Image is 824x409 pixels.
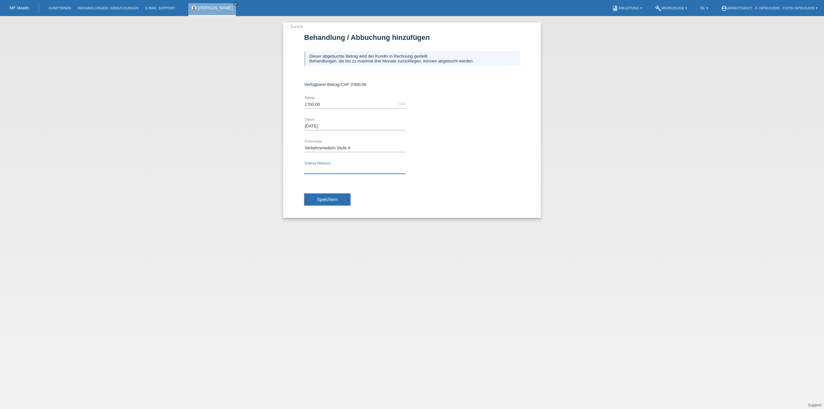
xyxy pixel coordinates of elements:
i: account_circle [721,5,727,12]
div: Verfügbarer Betrag: [304,82,520,87]
i: book [612,5,618,12]
a: ← Zurück [285,24,303,29]
span: Speichern [317,197,338,202]
i: close [234,2,237,5]
a: bookAnleitung ▾ [609,6,645,10]
a: MF Health [10,5,29,10]
div: Dieser abgebuchte Betrag wird der Kundin in Rechnung gestellt. Behandlungen, die bis zu maximal d... [304,51,520,66]
a: E-Mail Support [142,6,179,10]
a: close [233,2,238,6]
a: Support [808,403,821,407]
a: buildWerkzeuge ▾ [652,6,691,10]
a: [PERSON_NAME] [198,5,233,10]
div: CHF [398,102,406,106]
a: account_circleArbeitsarzt - F. Ispikoudis - Fotis Ispikoudis ▾ [718,6,821,10]
i: build [655,5,661,12]
button: Speichern [304,193,351,206]
a: DE ▾ [697,6,711,10]
a: Kund*innen [45,6,74,10]
a: Behandlungen / Abbuchungen [74,6,142,10]
h1: Behandlung / Abbuchung hinzufügen [304,33,520,42]
span: CHF 3'000.00 [341,82,366,87]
